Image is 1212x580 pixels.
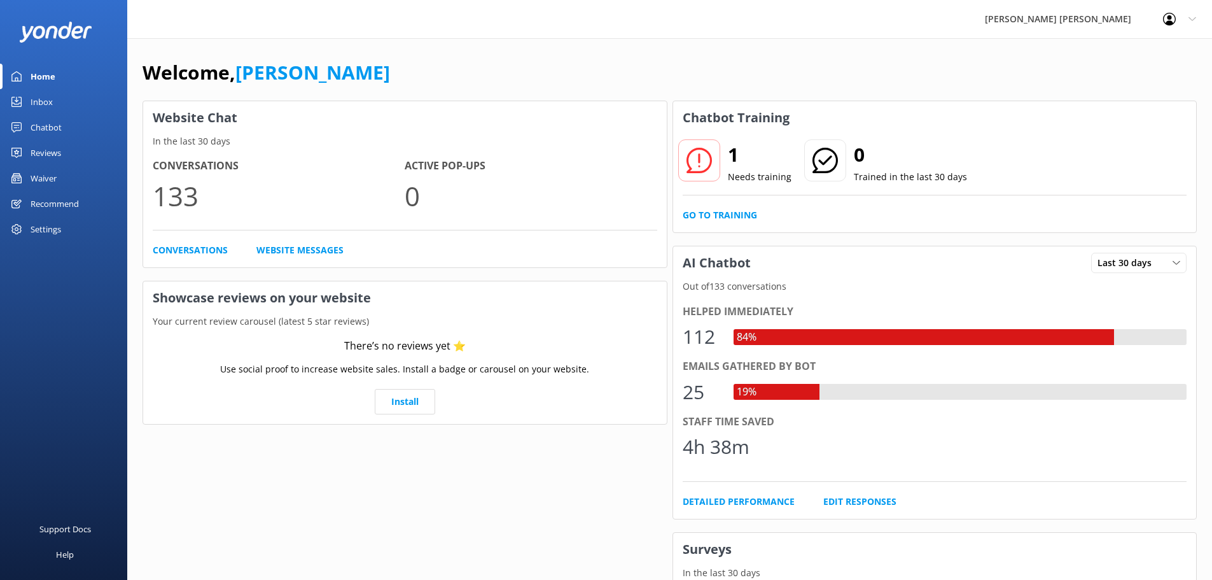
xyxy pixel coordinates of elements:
div: Home [31,64,55,89]
div: Chatbot [31,115,62,140]
h3: AI Chatbot [673,246,760,279]
div: Recommend [31,191,79,216]
a: Conversations [153,243,228,257]
h3: Showcase reviews on your website [143,281,667,315]
div: Emails gathered by bot [683,358,1187,375]
div: Reviews [31,140,61,166]
h2: 1 [728,139,791,170]
p: Your current review carousel (latest 5 star reviews) [143,315,667,329]
div: 19% [734,384,760,400]
div: Staff time saved [683,414,1187,430]
div: 4h 38m [683,432,749,462]
h4: Active Pop-ups [405,158,657,174]
div: There’s no reviews yet ⭐ [344,338,466,355]
p: Use social proof to increase website sales. Install a badge or carousel on your website. [220,362,589,376]
p: Out of 133 conversations [673,279,1197,294]
div: Settings [31,216,61,242]
h3: Website Chat [143,101,667,134]
img: yonder-white-logo.png [19,22,92,43]
h4: Conversations [153,158,405,174]
div: Support Docs [39,516,91,542]
div: 25 [683,377,721,407]
p: Trained in the last 30 days [854,170,967,184]
h2: 0 [854,139,967,170]
p: In the last 30 days [143,134,667,148]
h1: Welcome, [143,57,390,88]
a: Detailed Performance [683,495,795,509]
p: 133 [153,174,405,217]
p: In the last 30 days [673,566,1197,580]
a: Install [375,389,435,414]
a: Edit Responses [823,495,896,509]
a: Website Messages [256,243,344,257]
a: [PERSON_NAME] [235,59,390,85]
h3: Chatbot Training [673,101,799,134]
h3: Surveys [673,533,1197,566]
div: 84% [734,329,760,346]
span: Last 30 days [1097,256,1159,270]
div: Waiver [31,166,57,191]
div: Help [56,542,74,567]
div: Inbox [31,89,53,115]
div: 112 [683,322,721,352]
p: Needs training [728,170,791,184]
p: 0 [405,174,657,217]
a: Go to Training [683,208,757,222]
div: Helped immediately [683,304,1187,320]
